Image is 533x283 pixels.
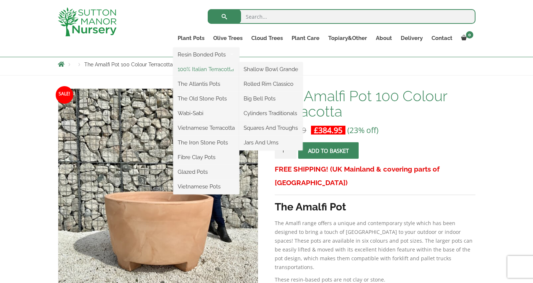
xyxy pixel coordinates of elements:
[209,33,247,43] a: Olive Trees
[239,93,303,104] a: Big Bell Pots
[275,219,475,272] p: The Amalfi range offers a unique and contemporary style which has been designed to bring a touch ...
[173,93,239,104] a: The Old Stone Pots
[239,122,303,133] a: Squares And Troughs
[275,201,346,213] strong: The Amalfi Pot
[58,61,475,67] nav: Breadcrumbs
[173,152,239,163] a: Fibre Clay Pots
[84,62,173,67] span: The Amalfi Pot 100 Colour Terracotta
[58,7,116,36] img: logo
[56,86,73,104] span: Sale!
[239,108,303,119] a: Cylinders Traditionals
[275,162,475,190] h3: FREE SHIPPING! (UK Mainland & covering parts of [GEOGRAPHIC_DATA])
[173,49,239,60] a: Resin Bonded Pots
[173,33,209,43] a: Plant Pots
[173,78,239,89] a: The Atlantis Pots
[173,122,239,133] a: Vietnamese Terracotta
[314,125,318,135] span: £
[466,31,473,38] span: 0
[239,78,303,89] a: Rolled Rim Classico
[173,181,239,192] a: Vietnamese Pots
[287,33,324,43] a: Plant Care
[427,33,457,43] a: Contact
[275,142,297,159] input: Product quantity
[314,125,343,135] bdi: 384.95
[457,33,475,43] a: 0
[239,64,303,75] a: Shallow Bowl Grande
[173,108,239,119] a: Wabi-Sabi
[208,9,475,24] input: Search...
[371,33,396,43] a: About
[275,88,475,119] h1: The Amalfi Pot 100 Colour Terracotta
[324,33,371,43] a: Topiary&Other
[298,142,359,159] button: Add to basket
[173,137,239,148] a: The Iron Stone Pots
[239,137,303,148] a: Jars And Urns
[247,33,287,43] a: Cloud Trees
[173,166,239,177] a: Glazed Pots
[347,125,378,135] span: (23% off)
[173,64,239,75] a: 100% Italian Terracotta
[396,33,427,43] a: Delivery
